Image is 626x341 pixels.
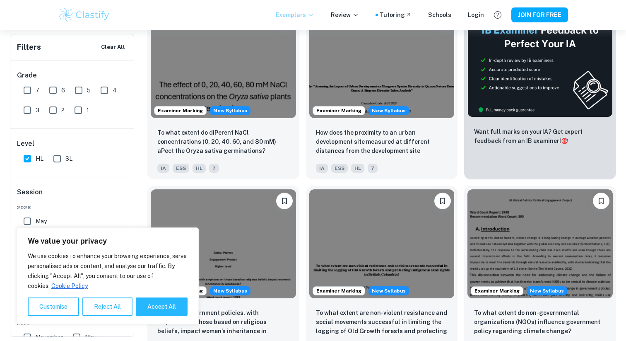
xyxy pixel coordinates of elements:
[147,6,299,179] a: Examiner MarkingStarting from the May 2026 session, the ESS IA requirements have changed. We crea...
[209,164,219,173] span: 7
[368,106,409,115] div: Starting from the May 2026 session, the ESS IA requirements have changed. We created this exempla...
[380,10,412,19] a: Tutoring
[471,287,523,295] span: Examiner Marking
[154,107,206,114] span: Examiner Marking
[28,297,79,316] button: Customise
[87,86,91,95] span: 5
[17,204,128,211] span: 2026
[51,282,88,290] a: Cookie Policy
[331,164,348,173] span: ESS
[434,193,451,209] button: Please log in to bookmark exemplars
[467,9,613,117] img: Thumbnail
[464,6,616,179] a: ThumbnailWant full marks on yourIA? Get expert feedback from an IB examiner!
[468,10,484,19] a: Login
[368,164,378,173] span: 7
[474,308,606,336] p: To what extent do non-governmental organizations (NGOs) influence government policy regarding cli...
[113,86,117,95] span: 4
[368,286,409,295] div: Starting from the May 2026 session, the Global Politics Engagement Activity requirements have cha...
[151,189,296,298] img: Global Politics Engagement Activity IA example thumbnail: How does government policies, with empha
[210,286,250,295] div: Starting from the May 2026 session, the Global Politics Engagement Activity requirements have cha...
[210,286,250,295] span: New Syllabus
[173,164,189,173] span: ESS
[511,7,568,22] button: JOIN FOR FREE
[17,70,128,80] h6: Grade
[527,286,567,295] div: Starting from the May 2026 session, the Global Politics Engagement Activity requirements have cha...
[561,138,568,144] span: 🎯
[316,128,448,156] p: How does the proximity to an urban development site measured at different distances from the deve...
[61,106,65,115] span: 2
[36,86,39,95] span: 7
[276,10,314,19] p: Exemplars
[491,8,505,22] button: Help and Feedback
[210,106,250,115] span: New Syllabus
[157,164,169,173] span: IA
[157,128,289,155] p: To what extent do diPerent NaCl concentrations (0, 20, 40, 60, and 80 mM) aPect the Oryza sativa ...
[309,189,455,298] img: Global Politics Engagement Activity IA example thumbnail: To what extent are non-violent resistanc
[17,139,128,149] h6: Level
[151,9,296,118] img: ESS IA example thumbnail: To what extent do diPerent NaCl concentr
[28,251,188,291] p: We use cookies to enhance your browsing experience, serve personalised ads or content, and analys...
[17,41,41,53] h6: Filters
[157,308,289,336] p: How does government policies, with emphases on those based on religious beliefs, impact women’s i...
[65,154,72,163] span: SL
[17,187,128,204] h6: Session
[58,7,111,23] img: Clastify logo
[368,286,409,295] span: New Syllabus
[61,86,65,95] span: 6
[136,297,188,316] button: Accept All
[368,106,409,115] span: New Syllabus
[474,127,606,145] p: Want full marks on your IA ? Get expert feedback from an IB examiner!
[428,10,451,19] a: Schools
[313,107,365,114] span: Examiner Marking
[593,193,609,209] button: Please log in to bookmark exemplars
[313,287,365,295] span: Examiner Marking
[306,6,458,179] a: Examiner MarkingStarting from the May 2026 session, the ESS IA requirements have changed. We crea...
[17,227,199,324] div: We value your privacy
[87,106,89,115] span: 1
[331,10,359,19] p: Review
[316,308,448,336] p: To what extent are non-violent resistance and social movements successful in limiting the logging...
[36,154,43,163] span: HL
[36,217,47,226] span: May
[36,106,39,115] span: 3
[210,106,250,115] div: Starting from the May 2026 session, the ESS IA requirements have changed. We created this exempla...
[28,236,188,246] p: We value your privacy
[351,164,364,173] span: HL
[99,41,127,53] button: Clear All
[316,164,328,173] span: IA
[276,193,293,209] button: Please log in to bookmark exemplars
[527,286,567,295] span: New Syllabus
[309,9,455,118] img: ESS IA example thumbnail: How does the proximity to an urban devel
[467,189,613,298] img: Global Politics Engagement Activity IA example thumbnail: To what extent do non-governmental organ
[82,297,132,316] button: Reject All
[193,164,206,173] span: HL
